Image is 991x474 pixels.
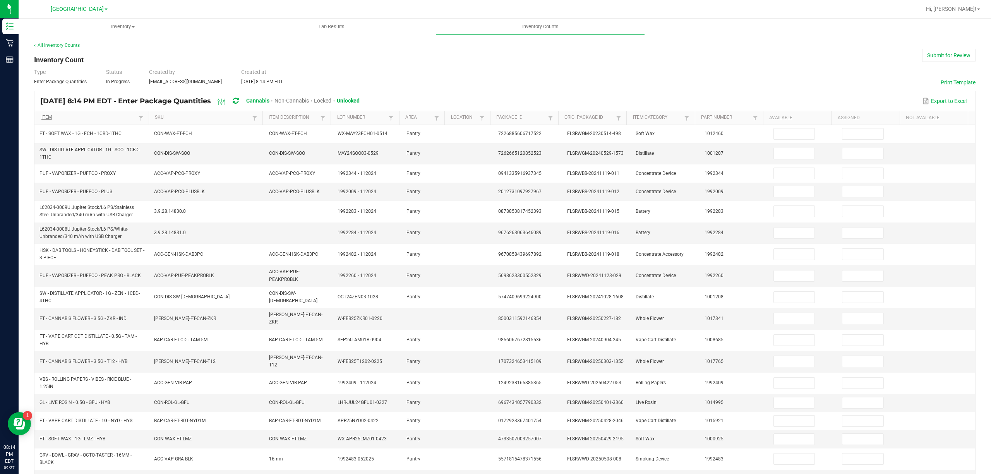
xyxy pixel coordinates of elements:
span: FLSRWGM-20250428-2046 [567,418,624,423]
span: 5698623300552329 [498,273,542,278]
span: Pantry [406,436,420,441]
span: FT - SOFT WAX - 1G - FCH - 1CBD-1THC [39,131,122,136]
span: 1017341 [705,316,724,321]
span: FLSRWGM-20250401-3360 [567,400,624,405]
span: Pantry [406,171,420,176]
span: 1992284 - 112024 [338,230,376,235]
button: Submit for Review [922,49,976,62]
span: 1992009 - 112024 [338,189,376,194]
span: Soft Wax [636,436,655,441]
span: FLSRWGM-20241028-1608 [567,294,624,299]
span: FLSRWWD-20250422-053 [567,380,621,385]
span: 1014995 [705,400,724,405]
span: 1992344 [705,171,724,176]
span: [DATE] 8:14 PM EDT [241,79,283,84]
span: Smoking Device [636,456,669,462]
span: 6967434057790332 [498,400,542,405]
span: CON-WAX-FT-LMZ [269,436,307,441]
span: Battery [636,230,650,235]
span: 9670858439697892 [498,252,542,257]
span: CON-WAX-FT-FCH [154,131,192,136]
span: 1707324653415109 [498,359,542,364]
p: 09/27 [3,465,15,471]
span: APR25NYD02-0422 [338,418,379,423]
span: Pantry [406,189,420,194]
inline-svg: Reports [6,56,14,63]
th: Not Available [900,111,968,125]
span: [PERSON_NAME]-FT-CAN-T12 [269,355,322,368]
a: Filter [477,113,487,123]
span: 1249238165885365 [498,380,542,385]
span: Pantry [406,380,420,385]
a: Package IdSortable [496,115,546,121]
span: BAP-CAR-FT-CDT-TAM.5M [154,337,207,342]
button: Export to Excel [921,94,969,108]
span: BAP-CAR-FT-CDT-TAM.5M [269,337,322,342]
span: 1992482 - 112024 [338,252,376,257]
span: FT - CANNABIS FLOWER - 3.5G - T12 - HYB [39,359,127,364]
span: 9676263063646089 [498,230,542,235]
span: FT - VAPE CART CDT DISTILLATE - 0.5G - TAM - HYB [39,334,137,346]
span: 5571815478371556 [498,456,542,462]
span: 1992482 [705,252,724,257]
span: Concentrate Device [636,189,676,194]
span: WX-MAY23FCH01-0514 [338,131,387,136]
span: 5747409699224900 [498,294,542,299]
span: Pantry [406,294,420,299]
span: Pantry [406,131,420,136]
span: PUF - VAPORIZER - PUFFCO - PEAK PRO - BLACK [39,273,141,278]
span: Pantry [406,230,420,235]
inline-svg: Inventory [6,22,14,30]
span: FLSRWBB-20241119-012 [567,189,619,194]
span: Inventory [19,23,227,30]
a: Inventory Counts [436,19,645,35]
span: FLSRWGM-20250303-1355 [567,359,624,364]
span: FT - SOFT WAX - 1G - LMZ - HYB [39,436,105,441]
span: CON-DIS-SW-[DEMOGRAPHIC_DATA] [154,294,230,299]
p: 08:14 PM EDT [3,444,15,465]
span: FLSRWGM-20240529-1573 [567,151,624,156]
a: Filter [250,113,259,123]
span: 4733507003257007 [498,436,542,441]
span: Distillate [636,294,654,299]
span: SEP24TAM01B-0904 [338,337,381,342]
span: Pantry [406,456,420,462]
span: CON-DIS-SW-SOO [154,151,190,156]
a: SKUSortable [155,115,250,121]
iframe: Resource center [8,412,31,435]
span: CON-WAX-FT-FCH [269,131,307,136]
span: FLSRWBB-20241119-015 [567,209,619,214]
a: AreaSortable [405,115,432,121]
span: GL - LIVE ROSIN - 0.5G - GFU - HYB [39,400,110,405]
span: ACC-GEN-VIB-PAP [154,380,192,385]
span: Pantry [406,273,420,278]
span: BAP-CAR-FT-BDT-NYD1M [154,418,206,423]
span: Pantry [406,209,420,214]
div: [DATE] 8:14 PM EDT - Enter Package Quantities [40,94,365,108]
span: Lab Results [308,23,355,30]
span: Whole Flower [636,359,664,364]
span: 0878853817452393 [498,209,542,214]
span: ACC-GEN-HSK-DAB3PC [154,252,203,257]
span: Status [106,69,122,75]
span: 7226885606717522 [498,131,542,136]
span: ACC-VAP-PCO-PLUSBLK [154,189,205,194]
span: ACC-GEN-VIB-PAP [269,380,307,385]
span: Enter Package Quantities [34,79,87,84]
span: Vape Cart Distillate [636,337,676,342]
span: FLSRWGM-20240904-245 [567,337,621,342]
span: LHR-JUL24GFU01-0327 [338,400,387,405]
span: ACC-VAP-PUF-PEAKPROBLK [154,273,214,278]
span: Concentrate Device [636,273,676,278]
span: ACC-VAP-GRA-BLK [154,456,193,462]
span: Pantry [406,252,420,257]
span: CON-WAX-FT-LMZ [154,436,192,441]
span: 1001207 [705,151,724,156]
a: Orig. Package IdSortable [564,115,614,121]
span: Battery [636,209,650,214]
span: Rolling Papers [636,380,666,385]
span: 0941335916937345 [498,171,542,176]
a: Filter [318,113,327,123]
th: Assigned [831,111,899,125]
